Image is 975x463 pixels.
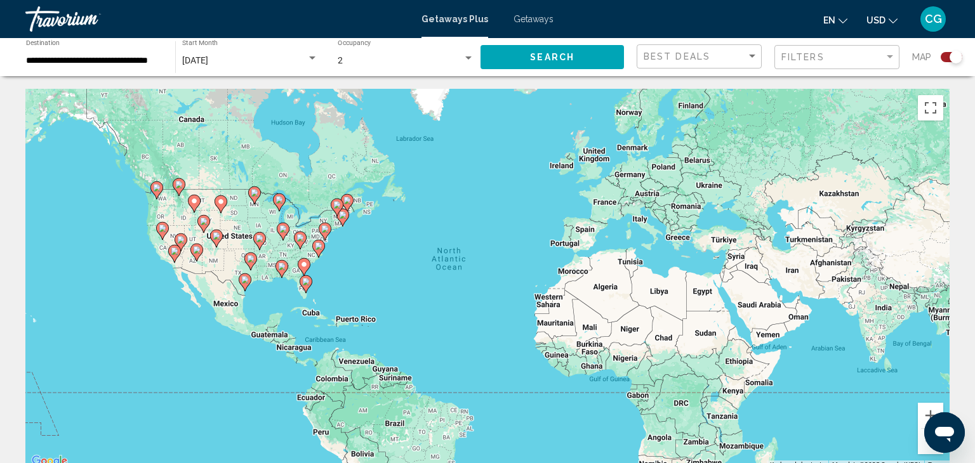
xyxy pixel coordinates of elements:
span: Search [530,53,574,63]
span: 2 [338,55,343,65]
span: USD [866,15,885,25]
button: Zoom in [918,403,943,428]
mat-select: Sort by [644,51,758,62]
a: Getaways Plus [421,14,488,24]
button: Change currency [866,11,898,29]
span: Map [912,48,931,66]
button: Toggle fullscreen view [918,95,943,121]
span: Filters [781,52,825,62]
button: Filter [774,44,899,70]
span: en [823,15,835,25]
a: Travorium [25,6,409,32]
button: Search [481,45,624,68]
span: [DATE] [182,55,208,65]
button: Zoom out [918,429,943,454]
span: CG [925,13,942,25]
button: Change language [823,11,847,29]
button: User Menu [917,6,950,32]
span: Best Deals [644,51,710,62]
a: Getaways [514,14,554,24]
iframe: Button to launch messaging window [924,412,965,453]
